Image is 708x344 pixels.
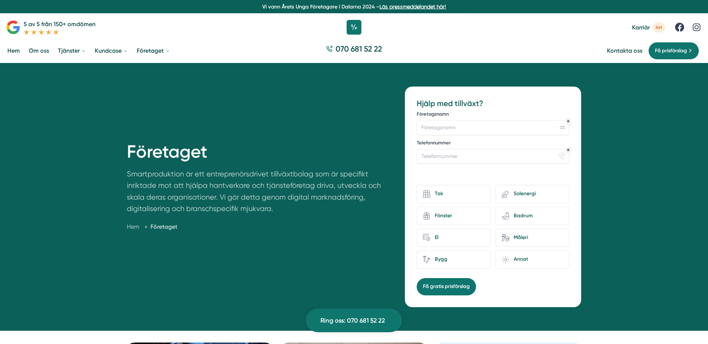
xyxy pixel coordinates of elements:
[127,223,139,230] a: Hem
[56,41,87,60] a: Tjänster
[632,24,650,31] span: Karriär
[6,41,21,60] a: Hem
[93,41,129,60] a: Kundcase
[127,141,387,168] h1: Företaget
[567,120,570,123] div: Obligatoriskt
[417,120,569,135] input: Företagsnamn
[607,47,642,54] a: Kontakta oss
[417,278,476,295] button: Få gratis prisförslag
[653,22,665,32] span: 4st
[417,111,569,119] label: Företagsnamn
[648,42,699,60] a: Få prisförslag
[150,223,177,230] a: Företaget
[306,309,402,332] a: Ring oss: 070 681 52 22
[417,140,569,148] label: Telefonnummer
[27,41,51,60] a: Om oss
[145,222,147,231] span: »
[417,98,569,109] h3: Hjälp med tillväxt?
[127,222,387,231] nav: Breadcrumb
[417,149,569,164] input: Telefonnummer
[323,43,385,58] a: 070 681 52 22
[24,20,96,29] p: 5 av 5 från 150+ omdömen
[655,47,687,55] span: Få prisförslag
[127,168,387,218] p: Smartproduktion är ett entreprenörsdrivet tillväxtbolag som är specifikt inriktade mot att hjälpa...
[135,41,171,60] a: Företaget
[379,4,446,10] a: Läs pressmeddelandet här!
[3,3,705,10] p: Vi vann Årets Unga Företagare i Dalarna 2024 –
[336,43,382,54] span: 070 681 52 22
[567,148,570,151] div: Obligatoriskt
[632,22,665,32] a: Karriär 4st
[320,316,385,326] span: Ring oss: 070 681 52 22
